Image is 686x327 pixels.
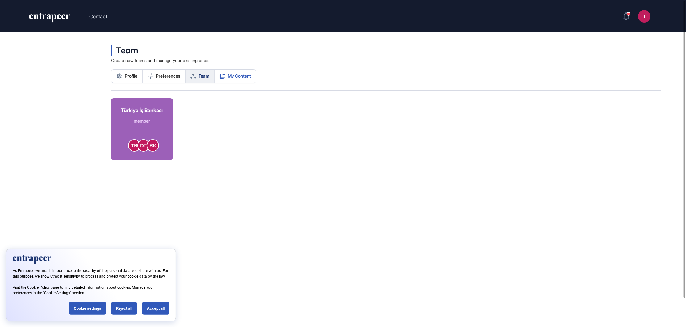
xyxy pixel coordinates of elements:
[199,73,209,78] span: Team
[149,142,156,149] div: RK
[121,118,163,124] div: member
[638,10,650,23] button: I
[121,107,163,114] div: Türkiye İş Bankası
[186,70,215,83] a: Team
[125,73,137,78] span: Profile
[131,142,138,149] div: TB
[28,13,71,25] a: entrapeer-logo
[143,70,186,83] a: Preferences
[140,142,147,149] div: DT
[89,12,107,20] button: Contact
[156,73,180,78] span: Preferences
[111,98,173,160] a: Türkiye İş BankasımemberTBDTRK
[111,70,143,83] a: Profile
[111,45,138,56] div: Team
[228,73,251,78] span: My Content
[111,58,209,63] div: Create new teams and manage your existing ones.
[215,70,256,83] a: My Content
